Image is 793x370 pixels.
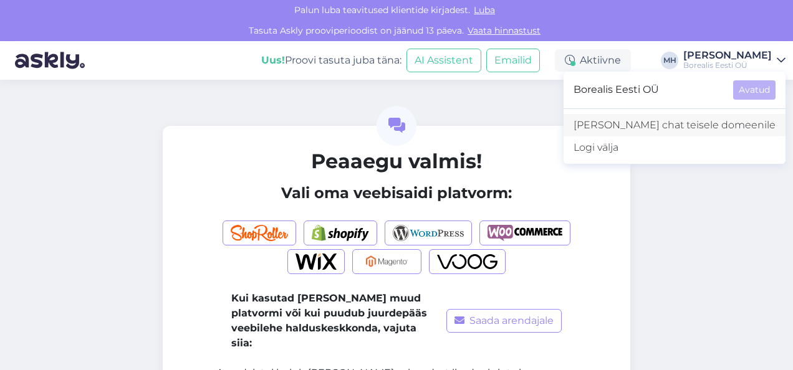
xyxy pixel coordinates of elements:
[393,225,464,241] img: Wordpress
[661,52,678,69] div: MH
[733,80,776,100] button: Avatud
[437,254,498,270] img: Voog
[574,80,723,100] span: Borealis Eesti OÜ
[683,60,772,70] div: Borealis Eesti OÜ
[216,184,577,202] h4: Vali oma veebisaidi platvorm:
[683,50,772,60] div: [PERSON_NAME]
[261,54,285,66] b: Uus!
[555,49,631,72] div: Aktiivne
[296,254,337,270] img: Wix
[470,4,499,16] span: Luba
[360,254,413,270] img: Magento
[564,136,786,159] div: Logi välja
[406,49,481,72] button: AI Assistent
[488,225,562,241] img: Woocommerce
[564,114,786,136] a: [PERSON_NAME] chat teisele domeenile
[312,225,369,241] img: Shopify
[486,49,540,72] button: Emailid
[231,225,288,241] img: Shoproller
[446,309,562,333] button: Saada arendajale
[216,149,577,173] h2: Peaaegu valmis!
[261,53,401,68] div: Proovi tasuta juba täna:
[683,50,786,70] a: [PERSON_NAME]Borealis Eesti OÜ
[464,25,544,36] a: Vaata hinnastust
[231,292,427,349] b: Kui kasutad [PERSON_NAME] muud platvormi või kui puudub juurdepääs veebilehe halduskeskkonda, vaj...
